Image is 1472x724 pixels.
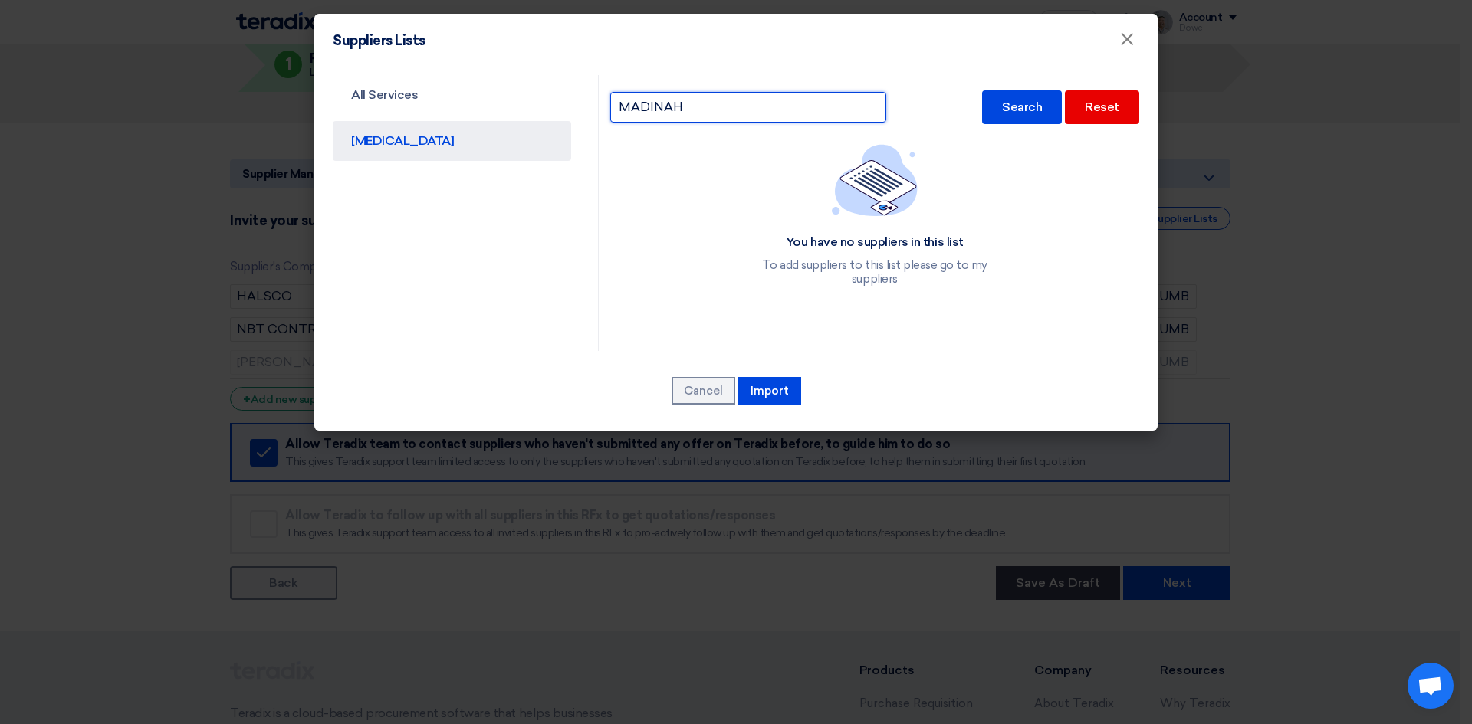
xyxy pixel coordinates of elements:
[351,133,454,148] font: [MEDICAL_DATA]
[684,384,723,398] font: Cancel
[786,234,964,249] font: You have no suppliers in this list
[672,377,735,405] button: Cancel
[351,87,418,102] font: All Services
[610,92,886,123] input: Search in list...
[1085,100,1119,114] font: Reset
[1107,25,1147,55] button: Close
[762,258,987,286] font: To add suppliers to this list please go to my suppliers
[1408,663,1454,709] a: Open chat
[1002,100,1042,114] font: Search
[738,377,801,405] button: Import
[1119,28,1135,58] font: ×
[751,384,789,398] font: Import
[333,32,426,49] font: Suppliers Lists
[832,144,918,216] img: empty_state_list.svg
